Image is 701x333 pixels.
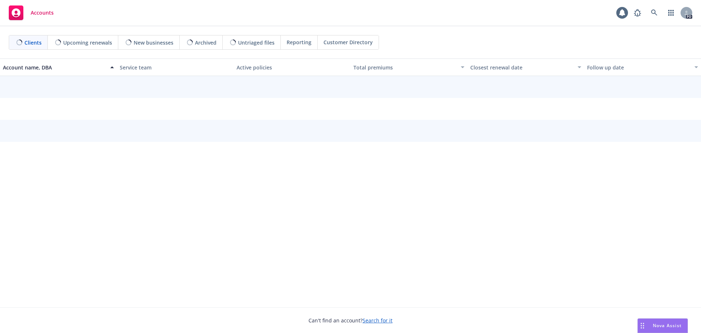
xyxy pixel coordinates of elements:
div: Active policies [237,64,348,71]
div: Drag to move [638,319,647,333]
span: New businesses [134,39,173,46]
div: Service team [120,64,231,71]
span: Can't find an account? [309,317,392,324]
div: Closest renewal date [470,64,573,71]
span: Untriaged files [238,39,275,46]
a: Report a Bug [630,5,645,20]
div: Follow up date [587,64,690,71]
span: Customer Directory [323,38,373,46]
a: Search [647,5,662,20]
button: Service team [117,58,234,76]
span: Accounts [31,10,54,16]
a: Accounts [6,3,57,23]
span: Clients [24,39,42,46]
span: Nova Assist [653,322,682,329]
span: Archived [195,39,217,46]
span: Upcoming renewals [63,39,112,46]
div: Account name, DBA [3,64,106,71]
button: Active policies [234,58,350,76]
button: Total premiums [350,58,467,76]
button: Follow up date [584,58,701,76]
button: Closest renewal date [467,58,584,76]
span: Reporting [287,38,311,46]
button: Nova Assist [637,318,688,333]
a: Search for it [363,317,392,324]
a: Switch app [664,5,678,20]
div: Total premiums [353,64,456,71]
